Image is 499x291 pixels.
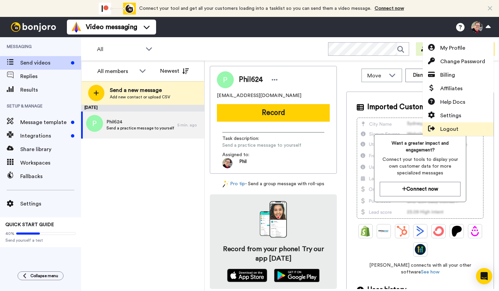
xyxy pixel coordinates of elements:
[5,222,54,227] span: QUICK START GUIDE
[423,55,494,68] a: Change Password
[380,140,460,153] span: Want a greater impact and engagement?
[30,273,58,278] span: Collapse menu
[239,75,263,85] span: Phil624
[227,269,267,282] img: appstore
[423,109,494,122] a: Settings
[415,244,426,255] img: GoHighLevel
[110,94,170,100] span: Add new contact or upload CSV
[433,226,444,237] img: ConvertKit
[20,132,68,140] span: Integrations
[274,269,320,282] img: playstore
[20,159,81,167] span: Workspaces
[177,122,201,128] div: 5 min. ago
[440,44,465,52] span: My Profile
[217,244,330,263] h4: Record from your phone! Try our app [DATE]
[470,226,480,237] img: Drip
[139,6,371,11] span: Connect your tool and get all your customers loading into a tasklist so you can send them a video...
[476,268,492,284] div: Open Intercom Messenger
[380,182,460,196] button: Connect now
[20,172,81,180] span: Fallbacks
[97,45,142,53] span: All
[217,104,330,122] button: Record
[360,226,371,237] img: Shopify
[375,6,404,11] a: Connect now
[99,3,136,15] div: animation
[81,105,204,112] div: [DATE]
[405,69,438,82] button: Dismiss
[423,122,494,136] a: Logout
[416,42,449,56] button: Invite
[423,68,494,82] a: Billing
[20,118,68,126] span: Message template
[440,84,463,93] span: Affiliates
[451,226,462,237] img: Patreon
[86,115,103,132] img: p.png
[440,112,461,120] span: Settings
[106,125,174,131] span: Send a practice message to yourself
[423,95,494,109] a: Help Docs
[378,226,389,237] img: Ontraport
[397,226,407,237] img: Hubspot
[71,22,82,32] img: vm-color.svg
[20,86,81,94] span: Results
[18,271,64,280] button: Collapse menu
[440,71,455,79] span: Billing
[423,41,494,55] a: My Profile
[20,200,81,208] span: Settings
[20,59,68,67] span: Send videos
[415,226,426,237] img: ActiveCampaign
[86,22,137,32] span: Video messaging
[380,156,460,176] span: Connect your tools to display your own customer data for more specialized messages
[222,135,270,142] span: Task description :
[222,142,301,149] span: Send a practice message to yourself
[421,270,440,274] a: See how
[8,22,59,32] img: bj-logo-header-white.svg
[210,180,337,188] div: - Send a group message with roll-ups
[367,102,446,112] span: Imported Customer Info
[223,180,245,188] a: Pro tip
[5,231,15,236] span: 40%
[223,180,229,188] img: magic-wand.svg
[440,98,465,106] span: Help Docs
[440,57,485,66] span: Change Password
[423,82,494,95] a: Affiliates
[367,72,385,80] span: Move
[97,67,136,75] div: All members
[217,71,234,88] img: Image of Phil624
[222,158,232,168] img: ACg8ocKEbsUGfqhpJd_yx9Tra9JD7pDQVCrnrbmltW8flDpCmVuY0aET0w=s96-c
[357,262,483,275] span: [PERSON_NAME] connects with all your other software
[155,64,194,78] button: Newest
[110,86,170,94] span: Send a new message
[106,119,174,125] span: Phil624
[440,125,458,133] span: Logout
[222,151,270,158] span: Assigned to:
[20,145,81,153] span: Share library
[239,158,247,168] span: Phil
[260,201,287,238] img: download
[5,238,76,243] span: Send yourself a test
[20,72,81,80] span: Replies
[217,92,301,99] span: [EMAIL_ADDRESS][DOMAIN_NAME]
